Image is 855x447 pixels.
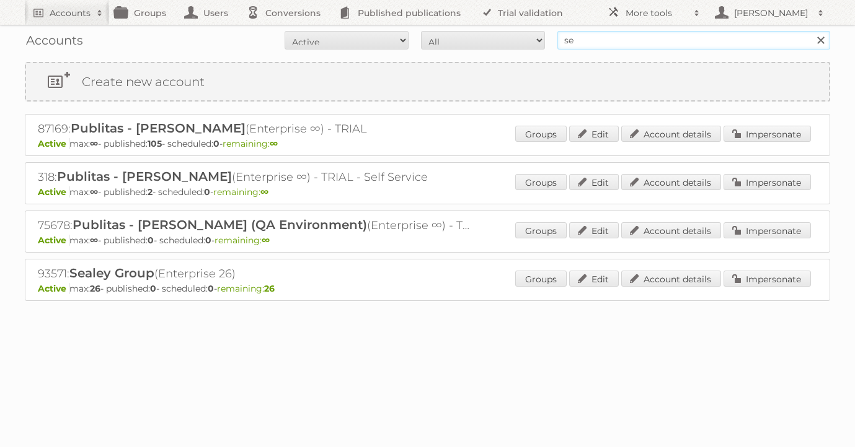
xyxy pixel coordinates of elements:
[621,174,721,190] a: Account details
[38,138,69,149] span: Active
[569,271,619,287] a: Edit
[38,121,472,137] h2: 87169: (Enterprise ∞) - TRIAL
[148,186,153,197] strong: 2
[73,217,367,232] span: Publitas - [PERSON_NAME] (QA Environment)
[38,266,472,282] h2: 93571: (Enterprise 26)
[38,217,472,233] h2: 75678: (Enterprise ∞) - TRIAL - Self Service
[515,271,567,287] a: Groups
[621,271,721,287] a: Account details
[38,235,817,246] p: max: - published: - scheduled: -
[69,266,154,280] span: Sealey Group
[724,271,811,287] a: Impersonate
[213,186,268,197] span: remaining:
[71,121,246,136] span: Publitas - [PERSON_NAME]
[217,283,275,294] span: remaining:
[515,126,567,142] a: Groups
[270,138,278,149] strong: ∞
[223,138,278,149] span: remaining:
[262,235,270,246] strong: ∞
[213,138,219,149] strong: 0
[148,235,154,246] strong: 0
[515,222,567,238] a: Groups
[621,126,721,142] a: Account details
[38,169,472,185] h2: 318: (Enterprise ∞) - TRIAL - Self Service
[724,174,811,190] a: Impersonate
[148,138,162,149] strong: 105
[724,126,811,142] a: Impersonate
[621,222,721,238] a: Account details
[264,283,275,294] strong: 26
[569,174,619,190] a: Edit
[38,235,69,246] span: Active
[90,235,98,246] strong: ∞
[57,169,232,184] span: Publitas - [PERSON_NAME]
[205,235,211,246] strong: 0
[38,138,817,149] p: max: - published: - scheduled: -
[204,186,210,197] strong: 0
[260,186,268,197] strong: ∞
[215,235,270,246] span: remaining:
[26,63,829,100] a: Create new account
[38,186,817,197] p: max: - published: - scheduled: -
[38,186,69,197] span: Active
[90,186,98,197] strong: ∞
[150,283,156,294] strong: 0
[38,283,817,294] p: max: - published: - scheduled: -
[724,222,811,238] a: Impersonate
[90,138,98,149] strong: ∞
[626,7,688,19] h2: More tools
[731,7,812,19] h2: [PERSON_NAME]
[515,174,567,190] a: Groups
[90,283,100,294] strong: 26
[50,7,91,19] h2: Accounts
[208,283,214,294] strong: 0
[569,222,619,238] a: Edit
[38,283,69,294] span: Active
[569,126,619,142] a: Edit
